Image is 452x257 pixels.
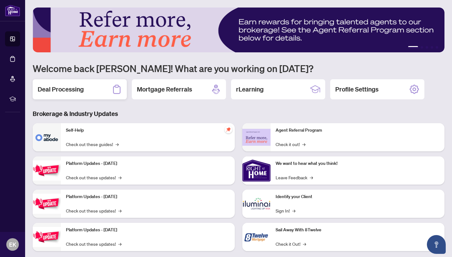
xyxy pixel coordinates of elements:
[242,223,271,251] img: Sail Away With 8Twelve
[66,240,121,247] a: Check out these updates!→
[66,207,121,214] a: Check out these updates!→
[118,174,121,181] span: →
[66,160,230,167] p: Platform Updates - [DATE]
[236,85,264,94] h2: rLearning
[116,141,119,148] span: →
[33,123,61,151] img: Self-Help
[33,62,444,74] h1: Welcome back [PERSON_NAME]! What are you working on [DATE]?
[436,46,438,49] button: 5
[66,174,121,181] a: Check out these updates!→
[426,46,428,49] button: 3
[427,235,446,254] button: Open asap
[66,127,230,134] p: Self-Help
[276,174,313,181] a: Leave Feedback→
[33,194,61,213] img: Platform Updates - July 8, 2025
[225,126,232,133] span: pushpin
[292,207,295,214] span: →
[335,85,379,94] h2: Profile Settings
[118,207,121,214] span: →
[5,5,20,16] img: logo
[33,8,444,52] img: Slide 0
[9,240,16,249] span: EK
[276,127,439,134] p: Agent Referral Program
[33,109,444,118] h3: Brokerage & Industry Updates
[66,193,230,200] p: Platform Updates - [DATE]
[33,160,61,180] img: Platform Updates - July 21, 2025
[137,85,192,94] h2: Mortgage Referrals
[276,193,439,200] p: Identify your Client
[408,46,418,49] button: 1
[276,240,306,247] a: Check it Out!→
[242,190,271,218] img: Identify your Client
[276,227,439,233] p: Sail Away With 8Twelve
[118,240,121,247] span: →
[310,174,313,181] span: →
[276,141,305,148] a: Check it out!→
[242,156,271,185] img: We want to hear what you think!
[421,46,423,49] button: 2
[431,46,433,49] button: 4
[303,240,306,247] span: →
[276,160,439,167] p: We want to hear what you think!
[66,141,119,148] a: Check out these guides!→
[302,141,305,148] span: →
[38,85,84,94] h2: Deal Processing
[66,227,230,233] p: Platform Updates - [DATE]
[242,129,271,146] img: Agent Referral Program
[276,207,295,214] a: Sign In!→
[33,227,61,247] img: Platform Updates - June 23, 2025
